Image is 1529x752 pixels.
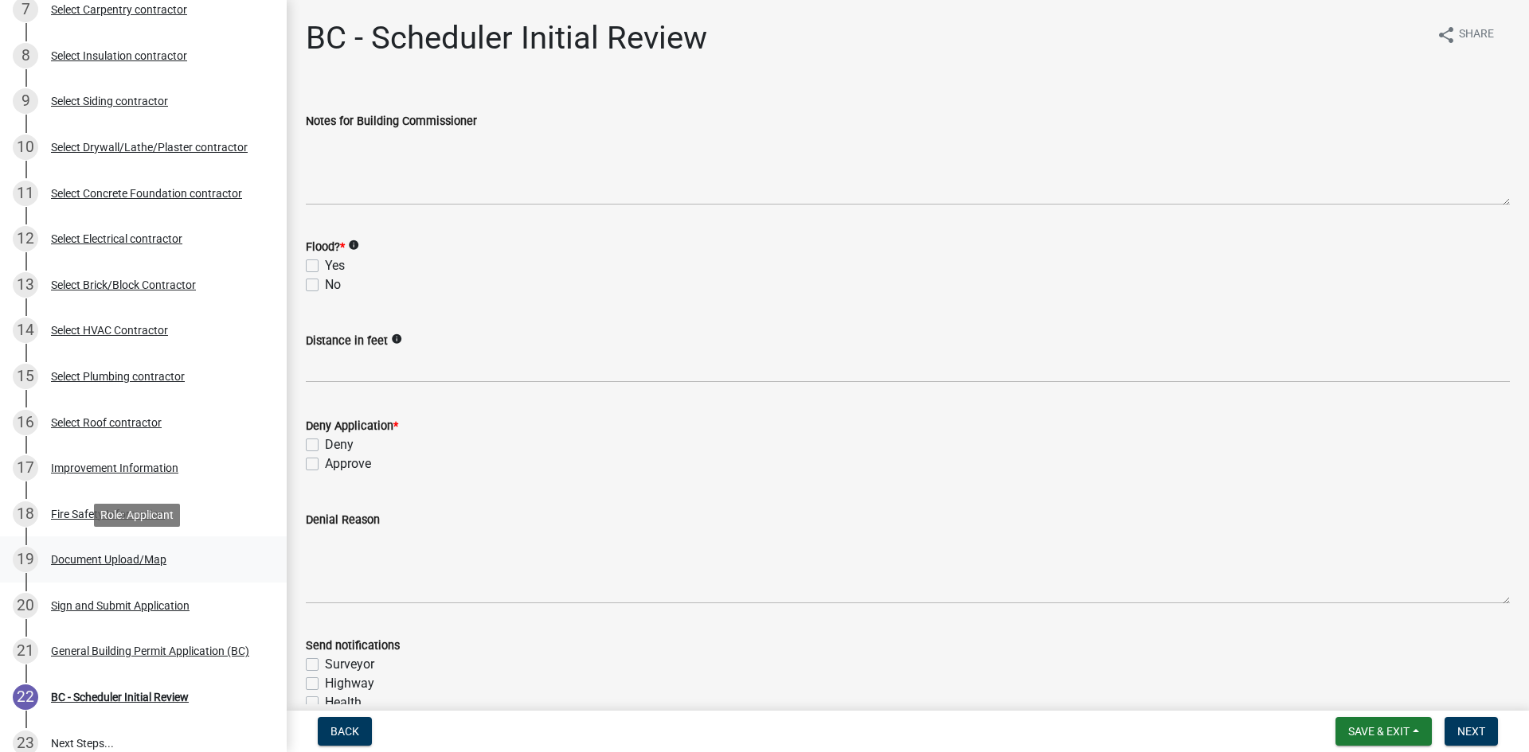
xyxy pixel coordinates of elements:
div: 19 [13,547,38,572]
div: BC - Scheduler Initial Review [51,692,189,703]
div: Select Siding contractor [51,95,168,107]
label: Notes for Building Commissioner [306,116,477,127]
div: 16 [13,410,38,435]
div: 11 [13,181,38,206]
button: Next [1445,717,1498,746]
label: Approve [325,454,371,473]
i: info [391,333,402,345]
button: Save & Exit [1335,717,1432,746]
div: Fire Safety Information [51,508,165,520]
div: Select Plumbing contractor [51,371,185,382]
label: Deny [325,435,354,454]
div: Select Roof contractor [51,417,162,428]
label: Denial Reason [306,515,380,526]
div: Select HVAC Contractor [51,325,168,336]
div: Sign and Submit Application [51,600,190,611]
div: 8 [13,43,38,68]
button: Back [318,717,372,746]
span: Back [330,725,359,738]
label: Distance in feet [306,336,388,347]
div: Improvement Information [51,462,178,473]
div: 21 [13,638,38,664]
div: 10 [13,134,38,160]
i: share [1437,25,1456,45]
div: 20 [13,593,38,618]
h1: BC - Scheduler Initial Review [306,19,707,57]
i: info [348,240,359,251]
span: Next [1457,725,1485,738]
div: 12 [13,226,38,251]
div: 13 [13,272,38,298]
label: No [325,275,341,294]
label: Flood? [306,242,345,253]
div: Select Concrete Foundation contractor [51,188,242,199]
label: Deny Application [306,421,398,432]
div: 15 [13,364,38,389]
div: 14 [13,318,38,343]
div: Role: Applicant [94,504,180,527]
label: Surveyor [325,655,374,674]
label: Yes [325,256,345,275]
div: Select Brick/Block Contractor [51,279,196,290]
label: Send notifications [306,641,400,652]
div: 18 [13,501,38,527]
button: shareShare [1424,19,1507,50]
div: 17 [13,455,38,481]
div: 9 [13,88,38,114]
div: Select Carpentry contractor [51,4,187,15]
span: Save & Exit [1348,725,1410,738]
div: Select Electrical contractor [51,233,182,244]
label: Health [325,693,362,712]
div: 22 [13,684,38,710]
div: General Building Permit Application (BC) [51,645,249,657]
span: Share [1459,25,1494,45]
label: Highway [325,674,374,693]
div: Select Insulation contractor [51,50,187,61]
div: Select Drywall/Lathe/Plaster contractor [51,142,248,153]
div: Document Upload/Map [51,554,166,565]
